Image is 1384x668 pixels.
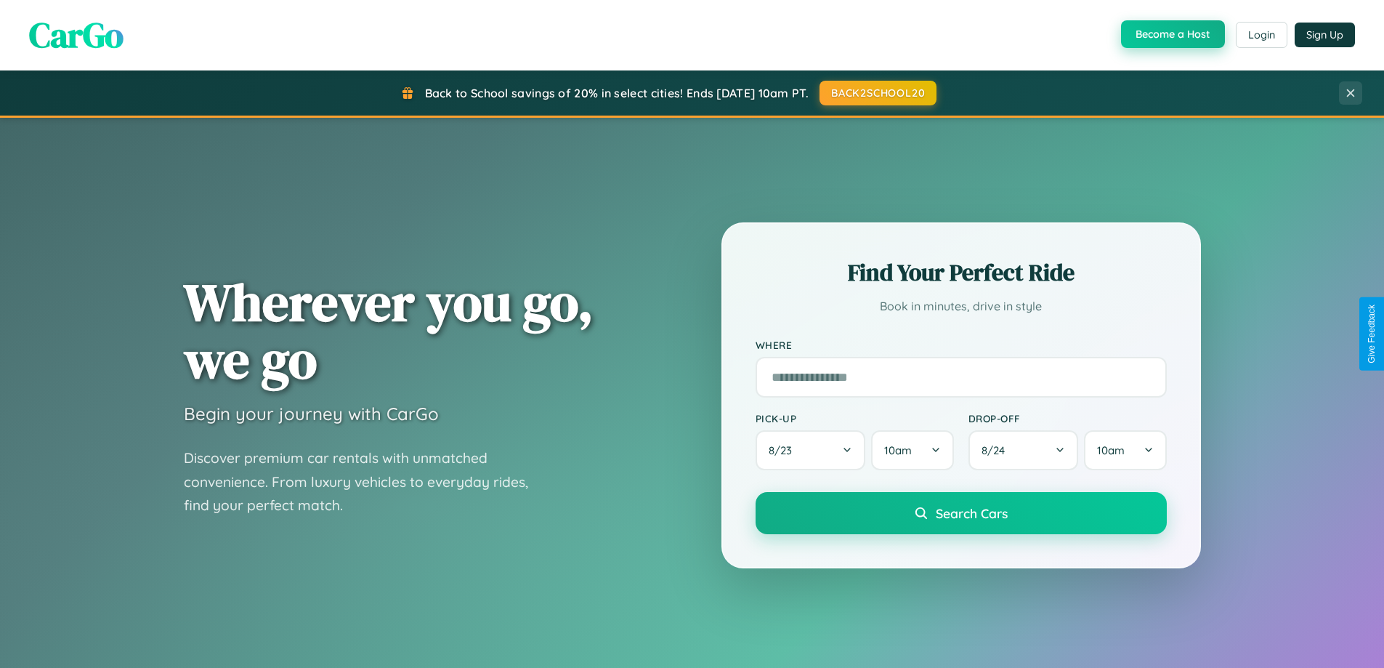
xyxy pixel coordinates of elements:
p: Discover premium car rentals with unmatched convenience. From luxury vehicles to everyday rides, ... [184,446,547,518]
button: Sign Up [1295,23,1355,47]
button: Become a Host [1121,20,1225,48]
h1: Wherever you go, we go [184,273,594,388]
span: 10am [884,443,912,457]
button: 8/23 [756,430,866,470]
label: Where [756,339,1167,351]
span: CarGo [29,11,124,59]
div: Give Feedback [1367,305,1377,363]
button: BACK2SCHOOL20 [820,81,936,105]
span: 10am [1097,443,1125,457]
p: Book in minutes, drive in style [756,296,1167,317]
button: 10am [871,430,953,470]
label: Pick-up [756,412,954,424]
span: Search Cars [936,505,1008,521]
button: 8/24 [968,430,1079,470]
span: 8 / 24 [982,443,1012,457]
button: 10am [1084,430,1166,470]
button: Search Cars [756,492,1167,534]
label: Drop-off [968,412,1167,424]
button: Login [1236,22,1287,48]
h3: Begin your journey with CarGo [184,403,439,424]
span: Back to School savings of 20% in select cities! Ends [DATE] 10am PT. [425,86,809,100]
h2: Find Your Perfect Ride [756,257,1167,289]
span: 8 / 23 [769,443,799,457]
